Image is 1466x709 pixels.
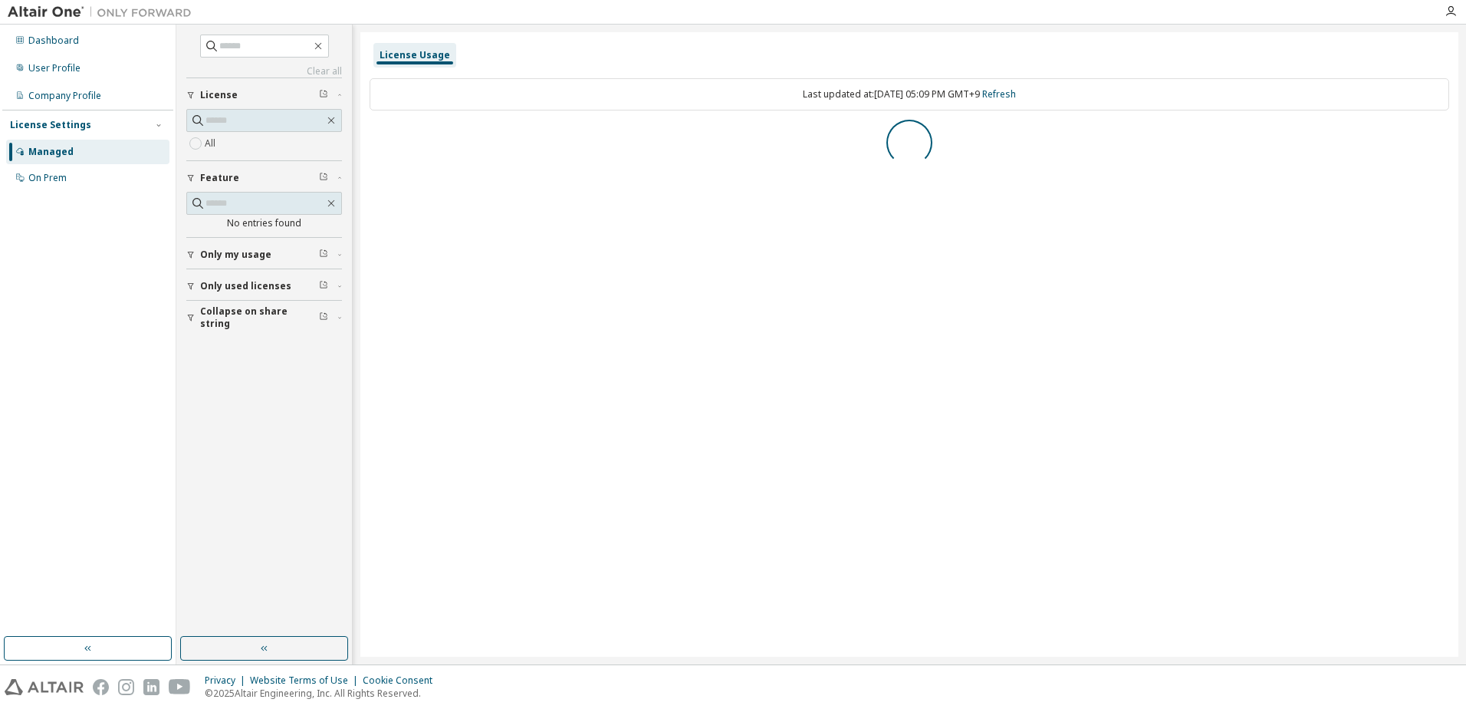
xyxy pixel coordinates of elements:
[319,172,328,184] span: Clear filter
[250,674,363,687] div: Website Terms of Use
[28,146,74,158] div: Managed
[186,65,342,77] a: Clear all
[5,679,84,695] img: altair_logo.svg
[982,87,1016,101] a: Refresh
[200,305,319,330] span: Collapse on share string
[28,35,79,47] div: Dashboard
[319,280,328,292] span: Clear filter
[93,679,109,695] img: facebook.svg
[205,674,250,687] div: Privacy
[200,249,271,261] span: Only my usage
[8,5,199,20] img: Altair One
[143,679,159,695] img: linkedin.svg
[319,89,328,101] span: Clear filter
[319,312,328,324] span: Clear filter
[205,134,219,153] label: All
[200,172,239,184] span: Feature
[28,172,67,184] div: On Prem
[186,269,342,303] button: Only used licenses
[186,217,342,229] div: No entries found
[186,238,342,272] button: Only my usage
[186,78,342,112] button: License
[370,78,1449,110] div: Last updated at: [DATE] 05:09 PM GMT+9
[28,90,101,102] div: Company Profile
[200,280,291,292] span: Only used licenses
[169,679,191,695] img: youtube.svg
[380,49,450,61] div: License Usage
[205,687,442,700] p: © 2025 Altair Engineering, Inc. All Rights Reserved.
[118,679,134,695] img: instagram.svg
[186,161,342,195] button: Feature
[28,62,81,74] div: User Profile
[319,249,328,261] span: Clear filter
[200,89,238,101] span: License
[10,119,91,131] div: License Settings
[363,674,442,687] div: Cookie Consent
[186,301,342,335] button: Collapse on share string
